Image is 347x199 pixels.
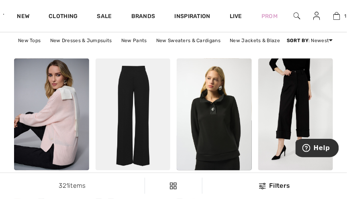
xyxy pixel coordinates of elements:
[261,12,278,20] a: Prom
[97,13,112,21] a: Sale
[287,38,308,43] strong: Sort By
[14,59,89,171] img: Cashmere Crew Neck Top with Stud Detailing Top Style 253980. Black
[3,6,4,22] img: 1ère Avenue
[117,35,151,46] a: New Pants
[344,12,346,20] span: 1
[313,11,320,21] img: My Info
[96,59,171,171] img: Formal Mid-Rise Trousers Style 253300. Black
[226,35,288,46] a: New Jackets & Blazers
[258,59,333,171] img: Cropped Wide-Leg Trousers Style 253746. Black
[177,59,252,171] img: Buttoned Casual Long-Sleeve Shirt Style 253190. Off White
[230,12,242,20] a: Live
[259,183,266,189] img: Filters
[17,13,29,21] a: New
[333,11,340,21] img: My Bag
[46,35,116,46] a: New Dresses & Jumpsuits
[170,183,177,189] img: Filters
[327,11,347,21] a: 1
[296,139,339,159] iframe: Opens a widget where you can find more information
[175,13,210,21] span: Inspiration
[287,37,333,44] div: : Newest
[207,181,342,191] div: Filters
[152,35,225,46] a: New Sweaters & Cardigans
[131,13,155,21] a: Brands
[307,11,327,21] a: Sign In
[14,35,45,46] a: New Tops
[294,11,300,21] img: search the website
[49,13,78,21] a: Clothing
[59,182,69,189] span: 321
